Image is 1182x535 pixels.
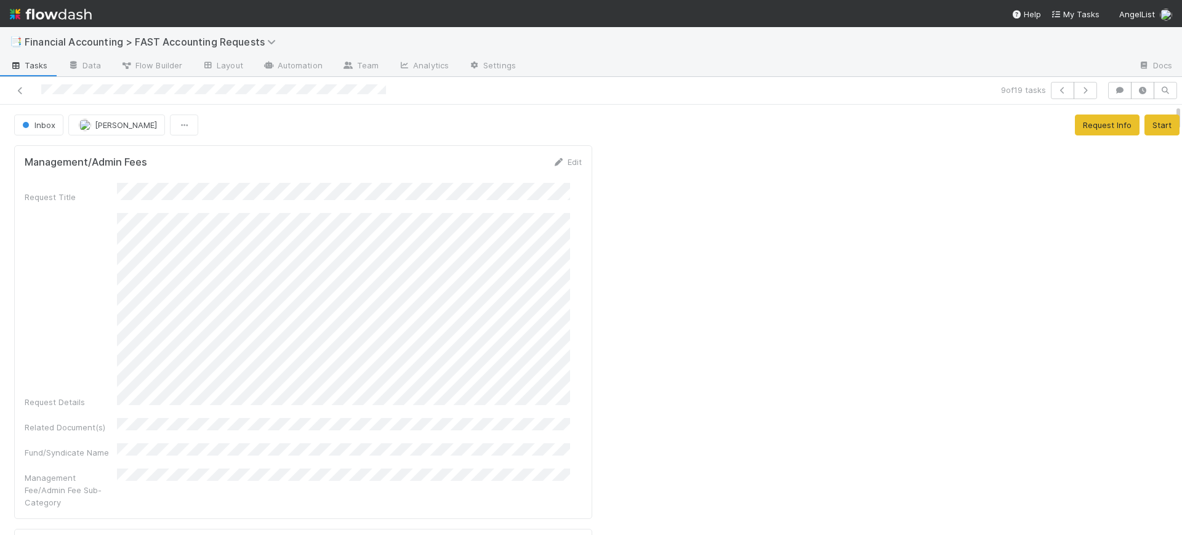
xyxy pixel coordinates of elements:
div: Fund/Syndicate Name [25,446,117,459]
a: Layout [192,57,253,76]
a: My Tasks [1051,8,1100,20]
div: Help [1011,8,1041,20]
button: Start [1144,115,1180,135]
span: [PERSON_NAME] [95,120,157,130]
span: My Tasks [1051,9,1100,19]
button: [PERSON_NAME] [68,115,165,135]
a: Data [58,57,111,76]
button: Request Info [1075,115,1140,135]
a: Team [332,57,388,76]
div: Request Title [25,191,117,203]
span: Inbox [20,120,55,130]
a: Analytics [388,57,459,76]
span: Tasks [10,59,48,71]
span: 📑 [10,36,22,47]
button: Inbox [14,115,63,135]
span: Flow Builder [121,59,182,71]
img: avatar_fee1282a-8af6-4c79-b7c7-bf2cfad99775.png [1160,9,1172,21]
a: Edit [553,157,582,167]
img: avatar_030f5503-c087-43c2-95d1-dd8963b2926c.png [79,119,91,131]
div: Request Details [25,396,117,408]
span: 9 of 19 tasks [1001,84,1046,96]
span: Financial Accounting > FAST Accounting Requests [25,36,282,48]
div: Related Document(s) [25,421,117,433]
a: Flow Builder [111,57,192,76]
span: AngelList [1119,9,1155,19]
a: Docs [1128,57,1182,76]
img: logo-inverted-e16ddd16eac7371096b0.svg [10,4,92,25]
div: Management Fee/Admin Fee Sub-Category [25,472,117,509]
h5: Management/Admin Fees [25,156,147,169]
a: Settings [459,57,526,76]
a: Automation [253,57,332,76]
